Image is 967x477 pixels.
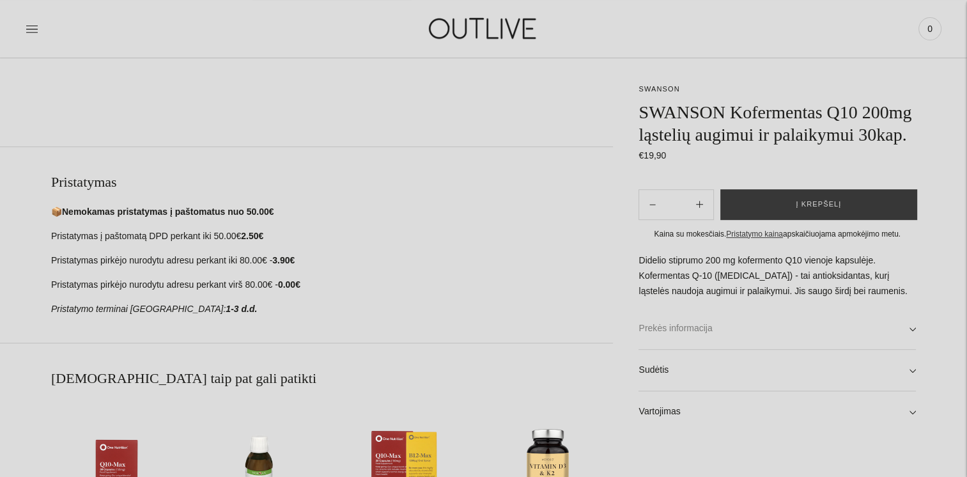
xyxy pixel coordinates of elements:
[638,101,916,146] h1: SWANSON Kofermentas Q10 200mg ląstelių augimui ir palaikymui 30kap.
[638,253,916,299] p: Didelio stiprumo 200 mg kofermento Q10 vienoje kapsulėje. Kofermentas Q-10 ([MEDICAL_DATA]) - tai...
[638,150,666,160] span: €19,90
[62,207,274,217] strong: Nemokamas pristatymas į paštomatus nuo 50.00€
[404,6,564,51] img: OUTLIVE
[226,304,257,314] strong: 1-3 d.d.
[667,195,686,214] input: Product quantity
[638,228,916,241] div: Kaina su mokesčiais. apskaičiuojama apmokėjimo metu.
[51,173,613,192] h2: Pristatymas
[921,20,939,38] span: 0
[638,350,916,391] a: Sudėtis
[51,369,613,388] h2: [DEMOGRAPHIC_DATA] taip pat gali patikti
[241,231,263,241] strong: 2.50€
[272,255,295,265] strong: 3.90€
[638,85,679,93] a: SWANSON
[638,391,916,432] a: Vartojimas
[51,304,226,314] em: Pristatymo terminai [GEOGRAPHIC_DATA]:
[918,15,941,43] a: 0
[51,205,613,220] p: 📦
[720,189,917,220] button: Į krepšelį
[51,278,613,293] p: Pristatymas pirkėjo nurodytu adresu perkant virš 80.00€ -
[51,229,613,244] p: Pristatymas į paštomatą DPD perkant iki 50.00€
[51,253,613,269] p: Pristatymas pirkėjo nurodytu adresu perkant iki 80.00€ -
[278,279,300,290] strong: 0.00€
[639,189,666,220] button: Add product quantity
[686,189,713,220] button: Subtract product quantity
[796,198,841,211] span: Į krepšelį
[638,308,916,349] a: Prekės informacija
[726,230,783,238] a: Pristatymo kaina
